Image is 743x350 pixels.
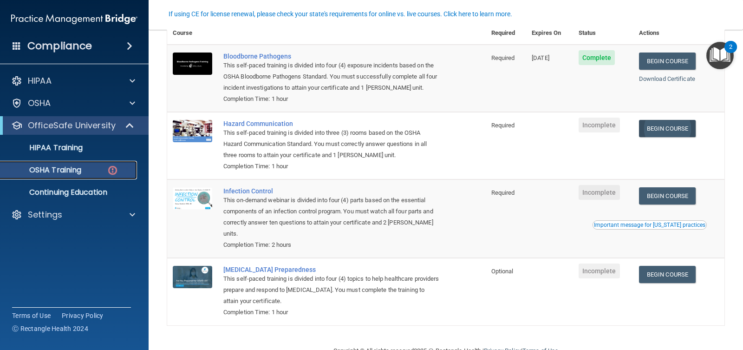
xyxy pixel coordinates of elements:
div: This self-paced training is divided into four (4) topics to help healthcare providers prepare and... [223,273,439,307]
th: Expires On [526,22,573,45]
div: Completion Time: 1 hour [223,93,439,105]
span: Complete [579,50,615,65]
p: OSHA Training [6,165,81,175]
button: If using CE for license renewal, please check your state's requirements for online vs. live cours... [167,9,514,19]
th: Actions [633,22,724,45]
a: Begin Course [639,53,696,70]
a: Infection Control [223,187,439,195]
a: Begin Course [639,187,696,205]
span: Required [491,189,515,196]
p: OSHA [28,98,51,109]
h4: Compliance [27,40,92,53]
p: HIPAA [28,75,52,86]
a: Hazard Communication [223,120,439,127]
span: Incomplete [579,264,620,278]
img: PMB logo [11,10,137,28]
button: Open Resource Center, 2 new notifications [706,42,734,69]
a: Terms of Use [12,311,51,320]
a: Begin Course [639,266,696,283]
p: Settings [28,209,62,220]
div: If using CE for license renewal, please check your state's requirements for online vs. live cours... [169,11,512,17]
th: Status [573,22,633,45]
div: Completion Time: 2 hours [223,239,439,251]
a: OSHA [11,98,135,109]
th: Course [167,22,218,45]
a: [MEDICAL_DATA] Preparedness [223,266,439,273]
iframe: Drift Widget Chat Controller [697,286,732,321]
span: Ⓒ Rectangle Health 2024 [12,324,88,333]
a: Download Certificate [639,75,695,82]
div: This self-paced training is divided into four (4) exposure incidents based on the OSHA Bloodborne... [223,60,439,93]
img: danger-circle.6113f641.png [107,165,118,176]
span: Incomplete [579,185,620,200]
div: This self-paced training is divided into three (3) rooms based on the OSHA Hazard Communication S... [223,127,439,161]
a: Bloodborne Pathogens [223,53,439,60]
span: Required [491,54,515,61]
span: [DATE] [532,54,549,61]
button: Read this if you are a dental practitioner in the state of CA [593,220,707,230]
a: Privacy Policy [62,311,104,320]
a: Settings [11,209,135,220]
a: Begin Course [639,120,696,137]
div: Completion Time: 1 hour [223,307,439,318]
div: This on-demand webinar is divided into four (4) parts based on the essential components of an inf... [223,195,439,239]
p: HIPAA Training [6,143,83,152]
p: OfficeSafe University [28,120,116,131]
div: Important message for [US_STATE] practices [594,222,705,228]
span: Incomplete [579,118,620,132]
a: HIPAA [11,75,135,86]
div: 2 [729,47,732,59]
a: OfficeSafe University [11,120,135,131]
div: Completion Time: 1 hour [223,161,439,172]
span: Required [491,122,515,129]
p: Continuing Education [6,188,133,197]
span: Optional [491,268,514,275]
th: Required [486,22,526,45]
